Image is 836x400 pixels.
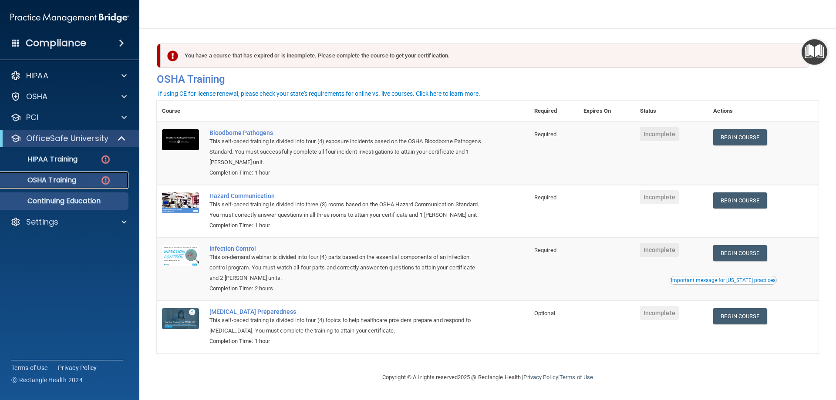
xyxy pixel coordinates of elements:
[11,363,47,372] a: Terms of Use
[100,154,111,165] img: danger-circle.6113f641.png
[10,133,126,144] a: OfficeSafe University
[6,155,78,164] p: HIPAA Training
[209,136,485,168] div: This self-paced training is divided into four (4) exposure incidents based on the OSHA Bloodborne...
[167,50,178,61] img: exclamation-circle-solid-danger.72ef9ffc.png
[209,220,485,231] div: Completion Time: 1 hour
[26,112,38,123] p: PCI
[523,374,558,380] a: Privacy Policy
[10,71,127,81] a: HIPAA
[157,73,819,85] h4: OSHA Training
[560,374,593,380] a: Terms of Use
[10,91,127,102] a: OSHA
[802,39,827,65] button: Open Resource Center
[713,129,766,145] a: Begin Course
[26,91,48,102] p: OSHA
[157,89,482,98] button: If using CE for license renewal, please check your state's requirements for online vs. live cours...
[26,133,108,144] p: OfficeSafe University
[671,278,775,283] div: Important message for [US_STATE] practices
[578,101,635,122] th: Expires On
[58,363,97,372] a: Privacy Policy
[713,308,766,324] a: Begin Course
[158,91,480,97] div: If using CE for license renewal, please check your state's requirements for online vs. live cours...
[6,176,76,185] p: OSHA Training
[160,44,809,68] div: You have a course that has expired or is incomplete. Please complete the course to get your certi...
[713,245,766,261] a: Begin Course
[713,192,766,208] a: Begin Course
[10,217,127,227] a: Settings
[209,315,485,336] div: This self-paced training is divided into four (4) topics to help healthcare providers prepare and...
[329,363,647,391] div: Copyright © All rights reserved 2025 @ Rectangle Health | |
[209,199,485,220] div: This self-paced training is divided into three (3) rooms based on the OSHA Hazard Communication S...
[534,131,556,138] span: Required
[10,9,129,27] img: PMB logo
[11,376,83,384] span: Ⓒ Rectangle Health 2024
[209,192,485,199] a: Hazard Communication
[534,194,556,201] span: Required
[157,101,204,122] th: Course
[209,308,485,315] a: [MEDICAL_DATA] Preparedness
[26,71,48,81] p: HIPAA
[209,252,485,283] div: This on-demand webinar is divided into four (4) parts based on the essential components of an inf...
[708,101,819,122] th: Actions
[6,197,125,205] p: Continuing Education
[640,190,679,204] span: Incomplete
[670,276,777,285] button: Read this if you are a dental practitioner in the state of CA
[635,101,708,122] th: Status
[640,306,679,320] span: Incomplete
[26,217,58,227] p: Settings
[100,175,111,186] img: danger-circle.6113f641.png
[209,168,485,178] div: Completion Time: 1 hour
[534,247,556,253] span: Required
[640,243,679,257] span: Incomplete
[209,245,485,252] a: Infection Control
[26,37,86,49] h4: Compliance
[534,310,555,316] span: Optional
[209,283,485,294] div: Completion Time: 2 hours
[209,129,485,136] a: Bloodborne Pathogens
[640,127,679,141] span: Incomplete
[10,112,127,123] a: PCI
[529,101,578,122] th: Required
[209,336,485,346] div: Completion Time: 1 hour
